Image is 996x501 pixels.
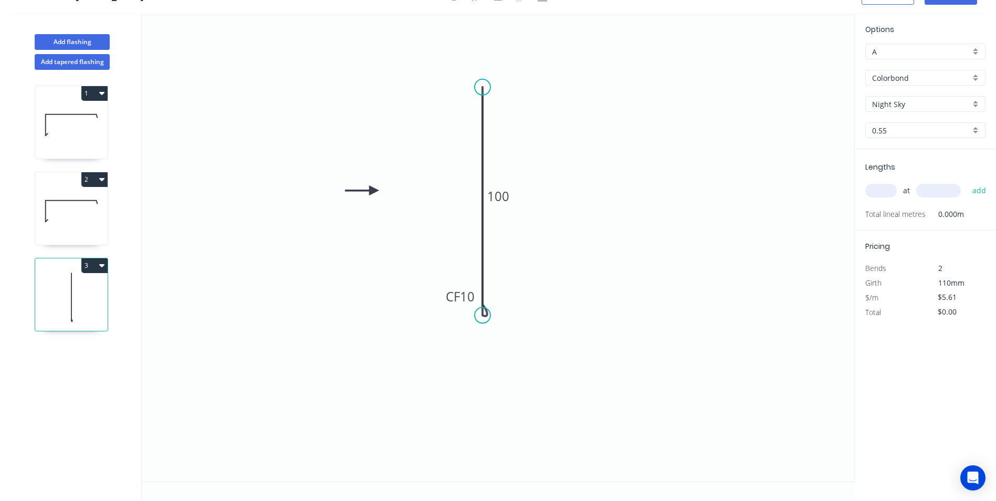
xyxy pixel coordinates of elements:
input: Colour [872,99,970,110]
span: Lengths [865,162,895,172]
button: 1 [81,86,108,101]
span: $/m [865,293,878,302]
span: 110mm [938,278,964,288]
button: 2 [81,172,108,187]
input: Material [872,72,970,83]
input: Price level [872,46,970,57]
span: Girth [865,278,882,288]
tspan: 100 [487,187,509,205]
tspan: CF [446,288,460,305]
span: Total lineal metres [865,207,926,222]
span: 0.000m [926,207,964,222]
span: Total [865,307,881,317]
span: at [903,183,910,198]
svg: 0 [142,13,854,482]
span: 2 [938,263,942,273]
div: Open Intercom Messenger [960,465,985,490]
button: add [967,182,992,200]
button: 3 [81,258,108,273]
button: Add tapered flashing [35,54,110,70]
span: Bends [865,263,886,273]
span: Pricing [865,241,890,252]
tspan: 10 [460,288,475,305]
input: Thickness [872,125,970,136]
button: Add flashing [35,34,110,50]
span: Options [865,24,894,35]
